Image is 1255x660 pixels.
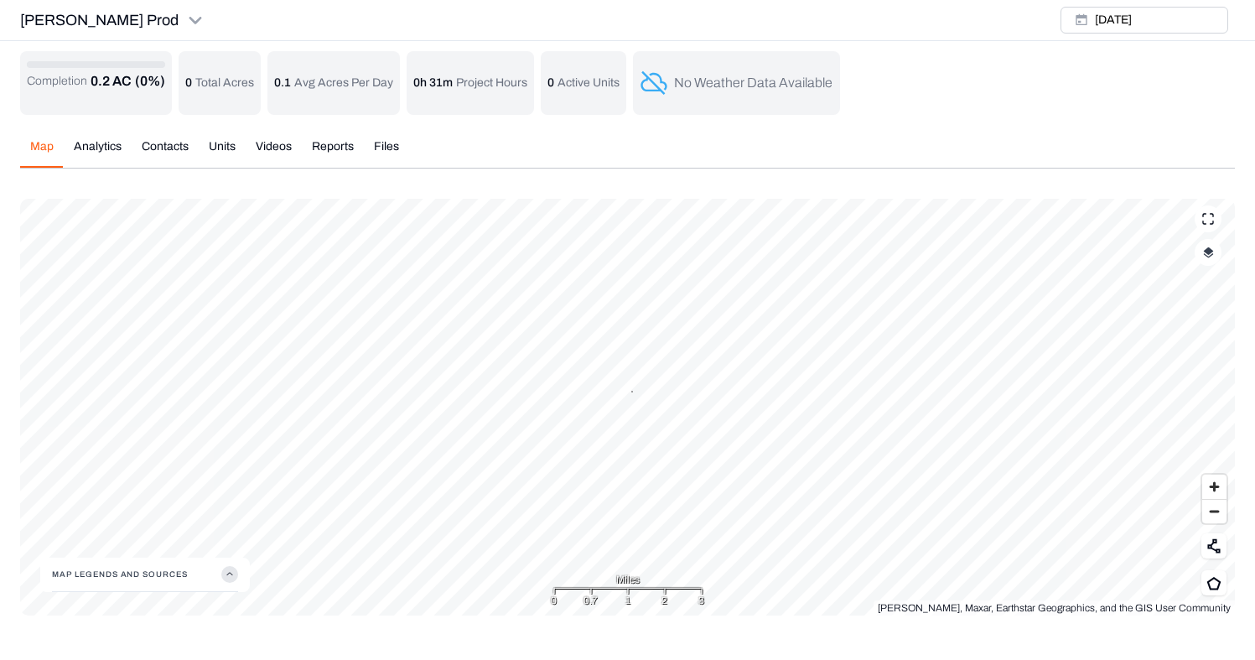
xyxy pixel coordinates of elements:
[20,138,64,168] button: Map
[274,75,291,91] p: 0.1
[91,71,132,91] p: 0.2 AC
[661,592,667,609] div: 2
[1203,247,1214,258] img: layerIcon
[294,75,393,91] p: Avg Acres Per Day
[1202,499,1226,523] button: Zoom out
[364,138,409,168] button: Files
[551,592,557,609] div: 0
[413,75,453,91] p: 0h 31m
[20,8,179,32] p: [PERSON_NAME] Prod
[625,592,630,609] div: 1
[631,391,633,392] button: 3
[583,592,598,609] div: 0.7
[1061,7,1228,34] button: [DATE]
[698,592,704,609] div: 3
[27,73,87,90] p: Completion
[199,138,246,168] button: Units
[64,138,132,168] button: Analytics
[132,138,199,168] button: Contacts
[20,199,1235,616] canvas: Map
[185,75,192,91] p: 0
[456,75,527,91] p: Project Hours
[52,558,238,591] button: Map Legends And Sources
[91,71,165,91] button: 0.2 AC(0%)
[616,571,640,588] span: Miles
[1202,475,1226,499] button: Zoom in
[195,75,254,91] p: Total Acres
[874,600,1235,616] div: [PERSON_NAME], Maxar, Earthstar Geographics, and the GIS User Community
[246,138,302,168] button: Videos
[547,75,554,91] p: 0
[302,138,364,168] button: Reports
[674,73,832,93] p: No Weather Data Available
[557,75,620,91] p: Active Units
[135,71,165,91] p: (0%)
